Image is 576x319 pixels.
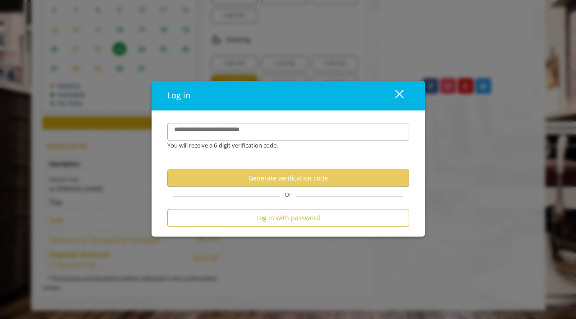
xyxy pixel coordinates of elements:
button: Log in with password [167,209,409,227]
span: Or [280,191,296,199]
button: close dialog [378,87,409,105]
span: Log in [167,90,190,101]
div: close dialog [385,89,403,102]
button: Generate verification code [167,170,409,187]
div: You will receive a 6-digit verification code. [161,141,402,151]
